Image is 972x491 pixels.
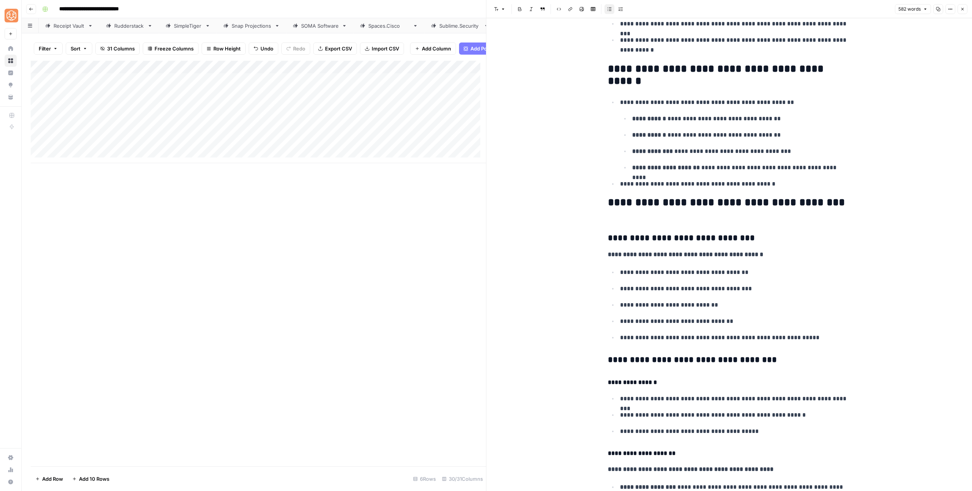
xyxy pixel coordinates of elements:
[286,18,353,33] a: SOMA Software
[439,22,481,30] div: [DOMAIN_NAME]
[368,22,410,30] div: [DOMAIN_NAME]
[71,45,80,52] span: Sort
[5,9,18,22] img: SimpleTiger Logo
[31,473,68,485] button: Add Row
[217,18,286,33] a: Snap Projections
[39,45,51,52] span: Filter
[232,22,271,30] div: Snap Projections
[159,18,217,33] a: SimpleTiger
[5,67,17,79] a: Insights
[79,475,109,483] span: Add 10 Rows
[422,45,451,52] span: Add Column
[5,464,17,476] a: Usage
[325,45,352,52] span: Export CSV
[5,452,17,464] a: Settings
[439,473,486,485] div: 30/31 Columns
[5,91,17,103] a: Your Data
[281,42,310,55] button: Redo
[42,475,63,483] span: Add Row
[155,45,194,52] span: Freeze Columns
[424,18,495,33] a: [DOMAIN_NAME]
[54,22,85,30] div: Receipt Vault
[174,22,202,30] div: SimpleTiger
[470,45,512,52] span: Add Power Agent
[353,18,424,33] a: [DOMAIN_NAME]
[5,79,17,91] a: Opportunities
[313,42,357,55] button: Export CSV
[114,22,144,30] div: Rudderstack
[95,42,140,55] button: 31 Columns
[293,45,305,52] span: Redo
[66,42,92,55] button: Sort
[202,42,246,55] button: Row Height
[895,4,931,14] button: 582 words
[260,45,273,52] span: Undo
[898,6,921,13] span: 582 words
[301,22,339,30] div: SOMA Software
[107,45,135,52] span: 31 Columns
[410,473,439,485] div: 6 Rows
[34,42,63,55] button: Filter
[459,42,516,55] button: Add Power Agent
[5,42,17,55] a: Home
[39,18,99,33] a: Receipt Vault
[5,55,17,67] a: Browse
[410,42,456,55] button: Add Column
[372,45,399,52] span: Import CSV
[213,45,241,52] span: Row Height
[360,42,404,55] button: Import CSV
[5,476,17,488] button: Help + Support
[249,42,278,55] button: Undo
[99,18,159,33] a: Rudderstack
[68,473,114,485] button: Add 10 Rows
[143,42,199,55] button: Freeze Columns
[5,6,17,25] button: Workspace: SimpleTiger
